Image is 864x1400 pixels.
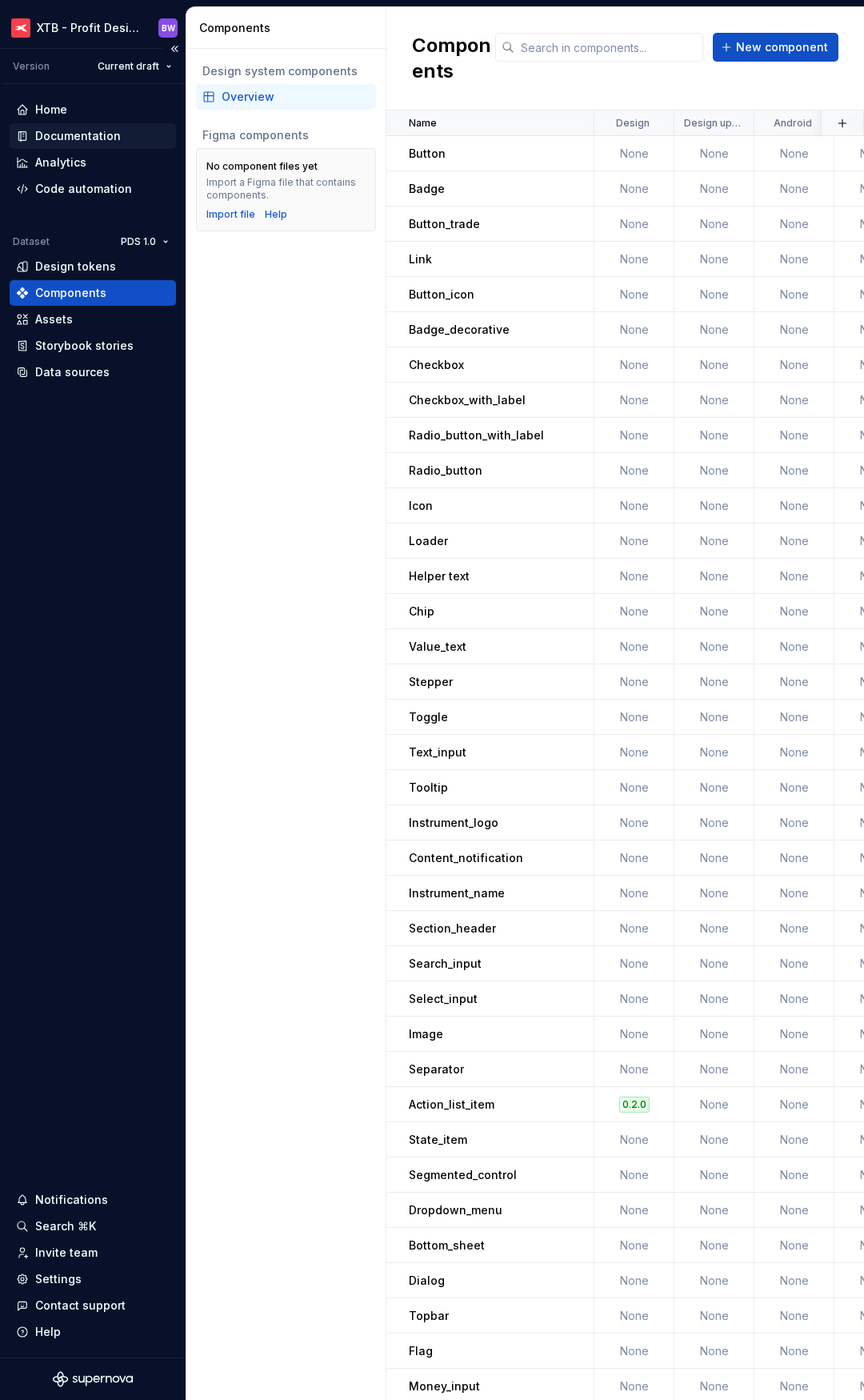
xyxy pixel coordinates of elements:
a: Components [10,280,176,306]
div: Documentation [35,128,121,144]
td: None [674,876,754,911]
td: None [674,664,754,700]
td: None [594,523,674,559]
button: Import file [206,208,255,221]
span: New component [736,39,828,55]
div: Help [265,208,287,221]
div: XTB - Profit Design System [37,20,139,36]
td: None [594,1052,674,1087]
span: Current draft [98,60,159,73]
td: None [594,418,674,453]
p: Topbar [409,1308,449,1324]
td: None [754,1263,834,1298]
p: Money_input [409,1378,480,1394]
td: None [754,981,834,1017]
td: None [754,664,834,700]
div: Figma components [202,127,370,143]
p: Button [409,146,446,162]
td: None [754,207,834,242]
div: Components [35,285,106,301]
td: None [594,242,674,277]
div: Settings [35,1271,82,1287]
td: None [754,700,834,735]
td: None [754,1193,834,1228]
td: None [674,981,754,1017]
div: Version [13,60,50,73]
td: None [594,1017,674,1052]
td: None [674,1334,754,1369]
td: None [594,1334,674,1369]
p: Button_icon [409,287,474,303]
td: None [594,770,674,805]
td: None [594,981,674,1017]
a: Analytics [10,150,176,175]
td: None [674,1052,754,1087]
div: Design tokens [35,259,116,275]
p: Flag [409,1343,433,1359]
p: Radio_button_with_label [409,427,544,443]
td: None [754,1017,834,1052]
h2: Components [412,33,495,84]
input: Search in components... [514,33,703,62]
a: Design tokens [10,254,176,279]
div: Assets [35,311,73,327]
td: None [754,1157,834,1193]
a: Home [10,97,176,122]
p: Section_header [409,921,496,937]
td: None [674,1122,754,1157]
p: Dialog [409,1273,445,1289]
td: None [754,770,834,805]
button: New component [713,33,838,62]
div: Contact support [35,1298,126,1314]
p: Search_input [409,956,482,972]
td: None [674,277,754,312]
td: None [754,840,834,876]
p: Toggle [409,709,448,725]
div: Dataset [13,235,50,248]
td: None [594,629,674,664]
a: Overview [196,84,376,110]
p: Instrument_logo [409,815,498,831]
div: Overview [222,89,370,105]
td: None [674,1087,754,1122]
div: Components [199,20,379,36]
p: Chip [409,604,434,620]
td: None [594,911,674,946]
td: None [594,136,674,171]
td: None [754,629,834,664]
td: None [754,911,834,946]
td: None [754,1334,834,1369]
button: Help [10,1319,176,1345]
p: State_item [409,1132,467,1148]
td: None [594,1193,674,1228]
td: None [674,1228,754,1263]
button: Notifications [10,1187,176,1213]
td: None [674,911,754,946]
td: None [754,1298,834,1334]
a: Storybook stories [10,333,176,359]
p: Badge [409,181,445,197]
div: Import a Figma file that contains components. [206,176,366,202]
div: BW [162,22,175,34]
td: None [674,523,754,559]
td: None [674,594,754,629]
td: None [674,559,754,594]
div: Data sources [35,364,110,380]
button: Current draft [90,55,179,78]
td: None [674,136,754,171]
td: None [674,805,754,840]
td: None [674,1193,754,1228]
td: None [754,453,834,488]
a: Data sources [10,359,176,385]
td: None [754,1122,834,1157]
td: None [674,1263,754,1298]
td: None [594,946,674,981]
p: Separator [409,1061,464,1077]
td: None [674,629,754,664]
td: None [594,594,674,629]
td: None [674,770,754,805]
img: 69bde2f7-25a0-4577-ad58-aa8b0b39a544.png [11,18,30,38]
svg: Supernova Logo [53,1371,133,1387]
